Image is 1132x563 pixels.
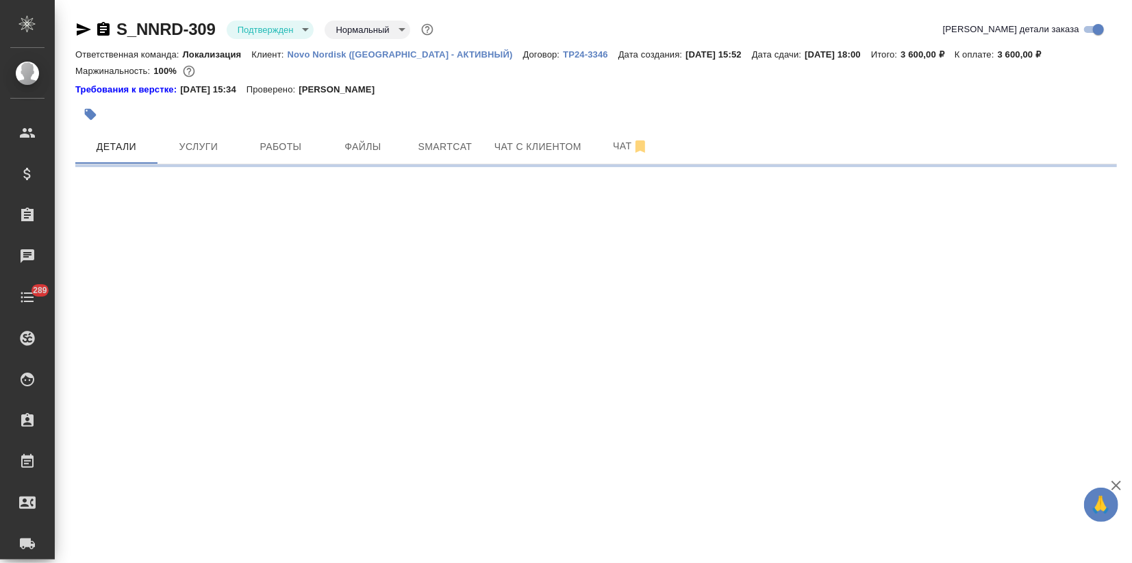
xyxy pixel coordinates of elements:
[180,83,247,97] p: [DATE] 15:34
[288,48,523,60] a: Novo Nordisk ([GEOGRAPHIC_DATA] - АКТИВНЫЙ)
[901,49,955,60] p: 3 600,00 ₽
[943,23,1079,36] span: [PERSON_NAME] детали заказа
[805,49,871,60] p: [DATE] 18:00
[523,49,564,60] p: Договор:
[563,49,618,60] p: ТР24-3346
[234,24,298,36] button: Подтвержден
[84,138,149,155] span: Детали
[1090,490,1113,519] span: 🙏
[563,48,618,60] a: ТР24-3346
[331,24,393,36] button: Нормальный
[632,138,649,155] svg: Отписаться
[116,20,216,38] a: S_NNRD-309
[871,49,901,60] p: Итого:
[75,83,180,97] div: Нажми, чтобы открыть папку с инструкцией
[251,49,287,60] p: Клиент:
[325,21,410,39] div: Подтвержден
[752,49,805,60] p: Дата сдачи:
[75,49,183,60] p: Ответственная команда:
[248,138,314,155] span: Работы
[183,49,252,60] p: Локализация
[412,138,478,155] span: Smartcat
[330,138,396,155] span: Файлы
[288,49,523,60] p: Novo Nordisk ([GEOGRAPHIC_DATA] - АКТИВНЫЙ)
[1084,488,1118,522] button: 🙏
[247,83,299,97] p: Проверено:
[153,66,180,76] p: 100%
[299,83,385,97] p: [PERSON_NAME]
[494,138,581,155] span: Чат с клиентом
[955,49,998,60] p: К оплате:
[166,138,231,155] span: Услуги
[75,83,180,97] a: Требования к верстке:
[686,49,752,60] p: [DATE] 15:52
[3,280,51,314] a: 289
[95,21,112,38] button: Скопировать ссылку
[227,21,314,39] div: Подтвержден
[180,62,198,80] button: 0.00 RUB;
[75,99,105,129] button: Добавить тэг
[998,49,1052,60] p: 3 600,00 ₽
[75,21,92,38] button: Скопировать ссылку для ЯМессенджера
[418,21,436,38] button: Доп статусы указывают на важность/срочность заказа
[598,138,664,155] span: Чат
[618,49,686,60] p: Дата создания:
[75,66,153,76] p: Маржинальность:
[25,284,55,297] span: 289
